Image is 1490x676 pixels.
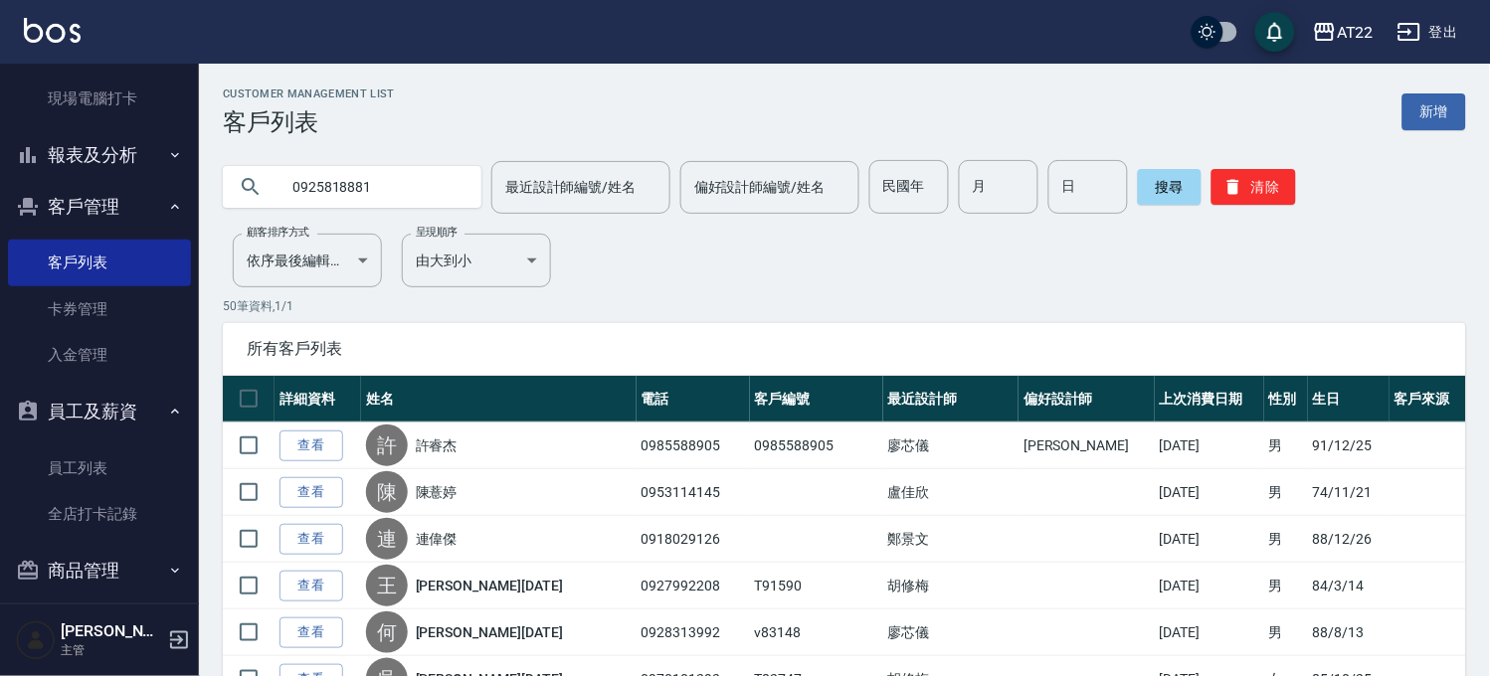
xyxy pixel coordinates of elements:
[247,225,309,240] label: 顧客排序方式
[361,376,637,422] th: 姓名
[279,430,343,461] a: 查看
[1308,609,1390,656] td: 88/8/13
[8,76,191,121] a: 現場電腦打卡
[637,609,750,656] td: 0928313992
[416,482,458,502] a: 陳薏婷
[416,529,458,549] a: 連偉傑
[1264,422,1308,469] td: 男
[1390,14,1466,51] button: 登出
[275,376,361,422] th: 詳細資料
[279,571,343,601] a: 查看
[8,129,191,181] button: 報表及分析
[1155,422,1264,469] td: [DATE]
[883,376,1019,422] th: 最近設計師
[883,563,1019,609] td: 胡修梅
[233,234,382,287] div: 依序最後編輯時間
[1155,563,1264,609] td: [DATE]
[1308,422,1390,469] td: 91/12/25
[416,435,458,455] a: 許睿杰
[16,620,56,660] img: Person
[1390,376,1466,422] th: 客戶來源
[8,240,191,285] a: 客戶列表
[1264,609,1308,656] td: 男
[416,576,563,595] a: [PERSON_NAME][DATE]
[279,160,466,214] input: 搜尋關鍵字
[8,286,191,332] a: 卡券管理
[750,422,883,469] td: 0985588905
[366,518,408,560] div: 連
[1255,12,1295,52] button: save
[1308,376,1390,422] th: 生日
[61,621,162,641] h5: [PERSON_NAME]
[416,622,563,642] a: [PERSON_NAME][DATE]
[1264,469,1308,516] td: 男
[8,545,191,596] button: 商品管理
[1155,609,1264,656] td: [DATE]
[1402,93,1466,130] a: 新增
[223,108,395,136] h3: 客戶列表
[8,445,191,491] a: 員工列表
[637,469,750,516] td: 0953114145
[416,225,458,240] label: 呈現順序
[366,471,408,513] div: 陳
[1264,376,1308,422] th: 性別
[8,491,191,537] a: 全店打卡記錄
[637,422,750,469] td: 0985588905
[1019,376,1154,422] th: 偏好設計師
[402,234,551,287] div: 由大到小
[750,609,883,656] td: v83148
[1264,516,1308,563] td: 男
[1264,563,1308,609] td: 男
[366,565,408,606] div: 王
[279,524,343,555] a: 查看
[8,386,191,437] button: 員工及薪資
[279,477,343,508] a: 查看
[1155,376,1264,422] th: 上次消費日期
[223,87,395,100] h2: Customer Management List
[883,516,1019,563] td: 鄭景文
[637,376,750,422] th: 電話
[637,516,750,563] td: 0918029126
[750,376,883,422] th: 客戶編號
[61,641,162,659] p: 主管
[1305,12,1382,53] button: AT22
[883,469,1019,516] td: 盧佳欣
[1138,169,1202,205] button: 搜尋
[1337,20,1374,45] div: AT22
[247,339,1442,359] span: 所有客戶列表
[883,422,1019,469] td: 廖芯儀
[8,332,191,378] a: 入金管理
[366,611,408,653] div: 何
[8,596,191,648] button: 資料設定
[1211,169,1296,205] button: 清除
[8,181,191,233] button: 客戶管理
[637,563,750,609] td: 0927992208
[1155,469,1264,516] td: [DATE]
[883,609,1019,656] td: 廖芯儀
[750,563,883,609] td: T91590
[366,424,408,466] div: 許
[1308,516,1390,563] td: 88/12/26
[24,18,81,43] img: Logo
[1155,516,1264,563] td: [DATE]
[223,297,1466,315] p: 50 筆資料, 1 / 1
[1308,563,1390,609] td: 84/3/14
[279,617,343,648] a: 查看
[1019,422,1154,469] td: [PERSON_NAME]
[1308,469,1390,516] td: 74/11/21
